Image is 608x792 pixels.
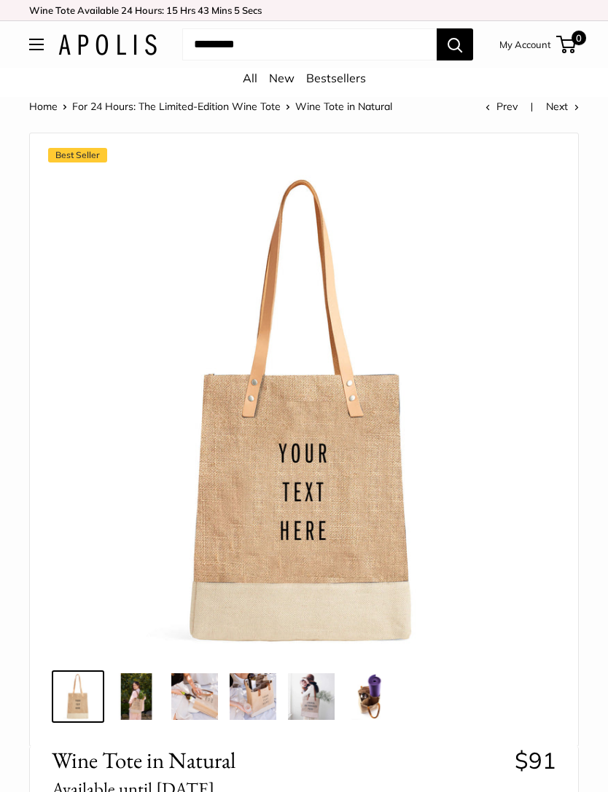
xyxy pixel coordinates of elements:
[346,673,393,720] img: description_Inner compartments perfect for wine bottles, yoga mats, and more.
[518,670,571,723] a: Wine Tote in Natural
[63,170,545,652] img: Wine Tote in Natural
[171,673,218,720] img: Wine Tote in Natural
[243,71,257,85] a: All
[242,4,262,16] span: Secs
[113,673,160,720] img: Wine Tote in Natural
[230,673,276,720] img: Wine Tote in Natural
[499,36,551,53] a: My Account
[110,670,163,723] a: Wine Tote in Natural
[572,31,586,45] span: 0
[55,673,101,720] img: Wine Tote in Natural
[29,100,58,113] a: Home
[198,4,209,16] span: 43
[211,4,232,16] span: Mins
[180,4,195,16] span: Hrs
[269,71,295,85] a: New
[234,4,240,16] span: 5
[486,100,518,113] a: Prev
[288,673,335,720] img: description_Carry it all for every occasion.
[515,746,556,775] span: $91
[29,39,44,50] button: Open menu
[168,670,221,723] a: Wine Tote in Natural
[558,36,576,53] a: 0
[306,71,366,85] a: Bestsellers
[285,670,338,723] a: description_Carry it all for every occasion.
[182,28,437,60] input: Search...
[437,28,473,60] button: Search
[166,4,178,16] span: 15
[72,100,281,113] a: For 24 Hours: The Limited-Edition Wine Tote
[29,97,392,116] nav: Breadcrumb
[52,670,104,723] a: Wine Tote in Natural
[546,100,579,113] a: Next
[343,670,396,723] a: description_Inner compartments perfect for wine bottles, yoga mats, and more.
[295,100,392,113] span: Wine Tote in Natural
[227,670,279,723] a: Wine Tote in Natural
[402,670,454,723] a: Wine Tote in Natural
[58,34,157,55] img: Apolis
[460,670,512,723] a: Wine Tote in Natural
[48,148,107,162] span: Best Seller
